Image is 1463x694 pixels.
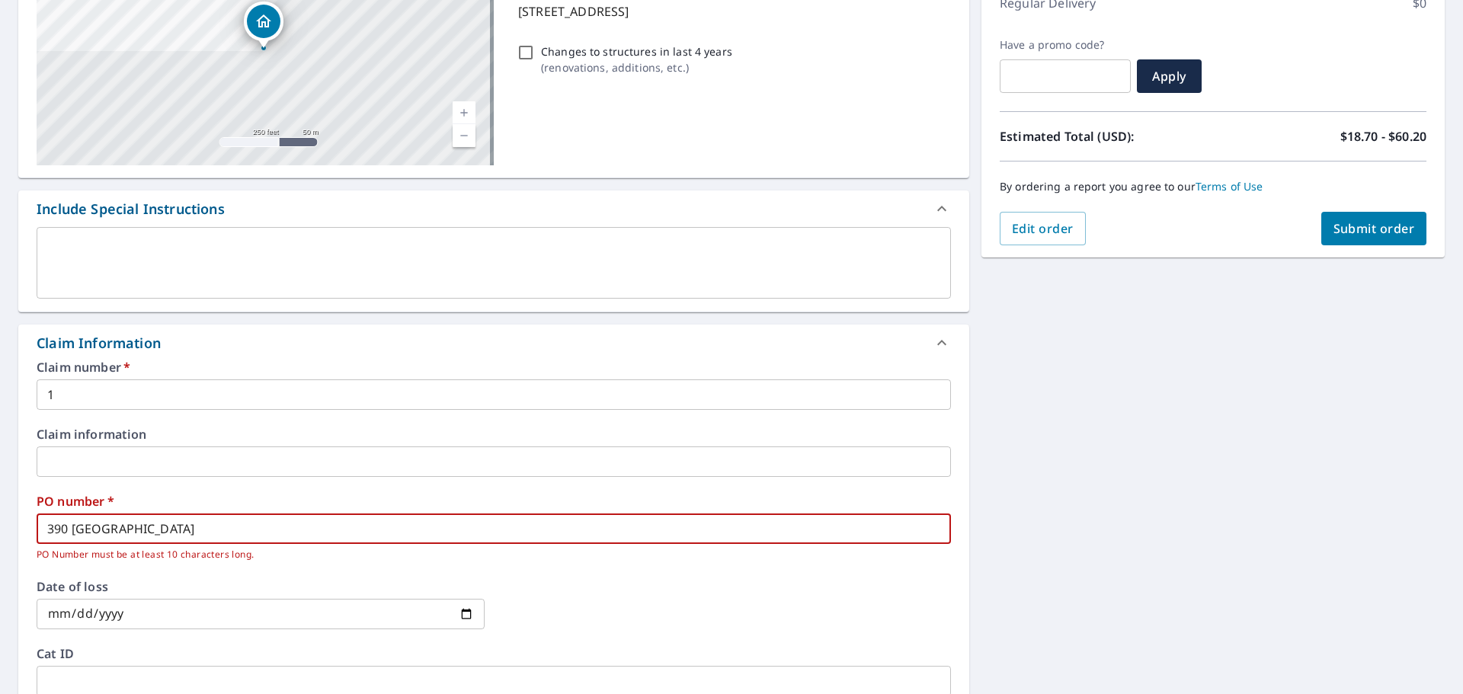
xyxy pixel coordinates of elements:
[18,325,969,361] div: Claim Information
[37,428,951,440] label: Claim information
[37,495,951,507] label: PO number
[1000,212,1086,245] button: Edit order
[1012,220,1074,237] span: Edit order
[453,101,475,124] a: Current Level 17, Zoom In
[1000,38,1131,52] label: Have a promo code?
[37,333,161,353] div: Claim Information
[453,124,475,147] a: Current Level 17, Zoom Out
[1340,127,1426,146] p: $18.70 - $60.20
[37,199,225,219] div: Include Special Instructions
[37,361,951,373] label: Claim number
[37,580,485,593] label: Date of loss
[1000,127,1213,146] p: Estimated Total (USD):
[541,59,732,75] p: ( renovations, additions, etc. )
[541,43,732,59] p: Changes to structures in last 4 years
[244,2,283,49] div: Dropped pin, building 1, Residential property, 390 Cornwallis Way Fayetteville, GA 30214
[518,2,945,21] p: [STREET_ADDRESS]
[18,190,969,227] div: Include Special Instructions
[37,648,951,660] label: Cat ID
[1321,212,1427,245] button: Submit order
[1333,220,1415,237] span: Submit order
[1149,68,1189,85] span: Apply
[1196,179,1263,193] a: Terms of Use
[37,547,940,562] p: PO Number must be at least 10 characters long.
[1137,59,1202,93] button: Apply
[1000,180,1426,193] p: By ordering a report you agree to our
